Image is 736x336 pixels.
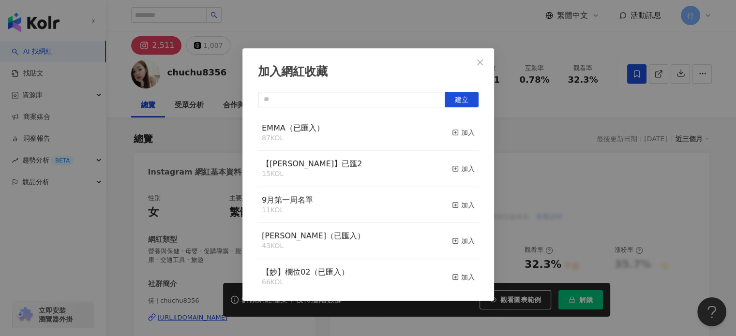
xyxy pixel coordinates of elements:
a: 【妙】欄位02（已匯入） [262,268,349,276]
div: 加入 [452,200,475,210]
div: 66 KOL [262,278,349,287]
button: 建立 [445,92,479,107]
a: EMMA（已匯入） [262,124,324,132]
a: 9月第一周名單 [262,196,313,204]
span: 9月第一周名單 [262,195,313,205]
div: 加入 [452,127,475,138]
div: 11 KOL [262,205,313,215]
button: 加入 [452,267,475,287]
div: 15 KOL [262,169,362,179]
button: 加入 [452,159,475,179]
span: 建立 [455,96,468,103]
span: EMMA（已匯入） [262,123,324,132]
button: 加入 [452,195,475,215]
div: 加入 [452,163,475,174]
span: close [476,58,484,66]
div: 加入 [452,272,475,282]
div: 43 KOL [262,241,365,251]
span: [PERSON_NAME]（已匯入） [262,231,365,240]
button: 加入 [452,123,475,143]
button: Close [470,53,490,72]
a: [PERSON_NAME]（已匯入） [262,232,365,240]
span: 【妙】欄位02（已匯入） [262,267,349,277]
div: 加入 [452,235,475,246]
div: 加入網紅收藏 [258,64,479,80]
button: 加入 [452,231,475,251]
div: 87 KOL [262,133,324,143]
span: 【[PERSON_NAME]】已匯2 [262,159,362,168]
a: 【[PERSON_NAME]】已匯2 [262,160,362,168]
